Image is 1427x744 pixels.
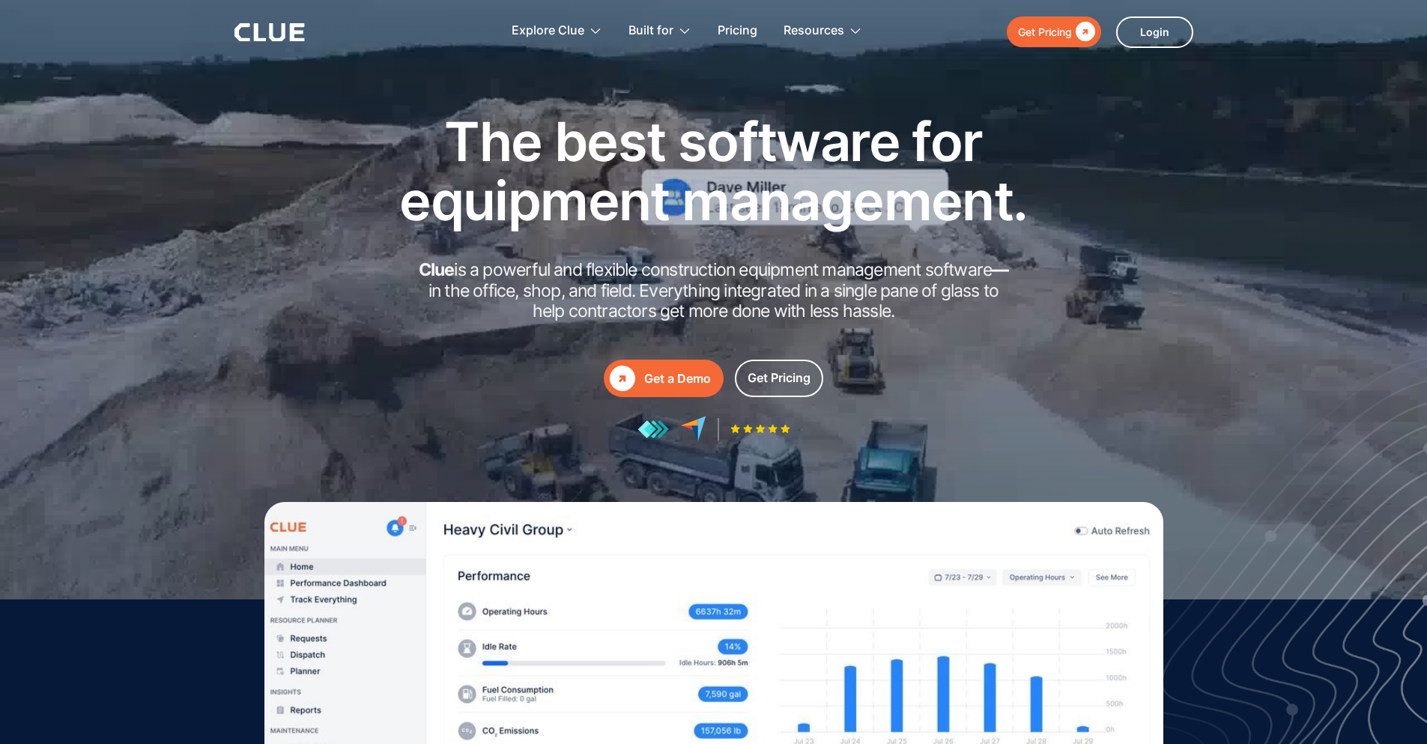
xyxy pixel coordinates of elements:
[637,420,669,439] img: reviews at getapp
[419,259,455,280] strong: Clue
[604,360,724,397] a: Get a Demo
[512,7,584,55] div: Explore Clue
[784,7,862,55] div: Resources
[992,259,1008,280] strong: —
[784,7,844,55] div: Resources
[414,260,1014,322] h2: is a powerful and flexible construction equipment management software in the office, shop, and fi...
[680,416,706,442] img: reviews at capterra
[628,7,691,55] div: Built for
[1116,16,1193,48] a: Login
[735,360,823,397] a: Get Pricing
[730,424,790,434] img: Five-star rating icon
[644,369,711,388] div: Get a Demo
[718,7,757,55] a: Pricing
[1007,16,1101,47] a: Get Pricing
[748,369,811,387] div: Get Pricing
[1018,22,1072,41] div: Get Pricing
[512,7,602,55] div: Explore Clue
[610,366,635,391] div: 
[628,7,673,55] div: Built for
[1072,22,1095,41] div: 
[377,112,1051,230] h1: The best software for equipment management.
